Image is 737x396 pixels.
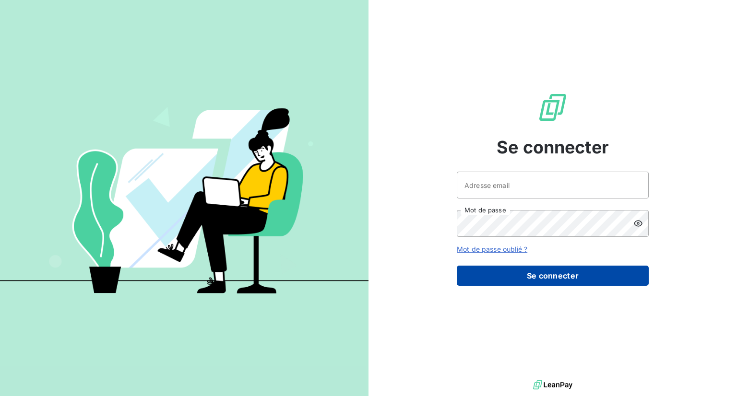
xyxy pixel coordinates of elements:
img: Logo LeanPay [537,92,568,123]
img: logo [533,378,572,392]
span: Se connecter [497,134,609,160]
input: placeholder [457,172,649,198]
a: Mot de passe oublié ? [457,245,527,253]
button: Se connecter [457,266,649,286]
